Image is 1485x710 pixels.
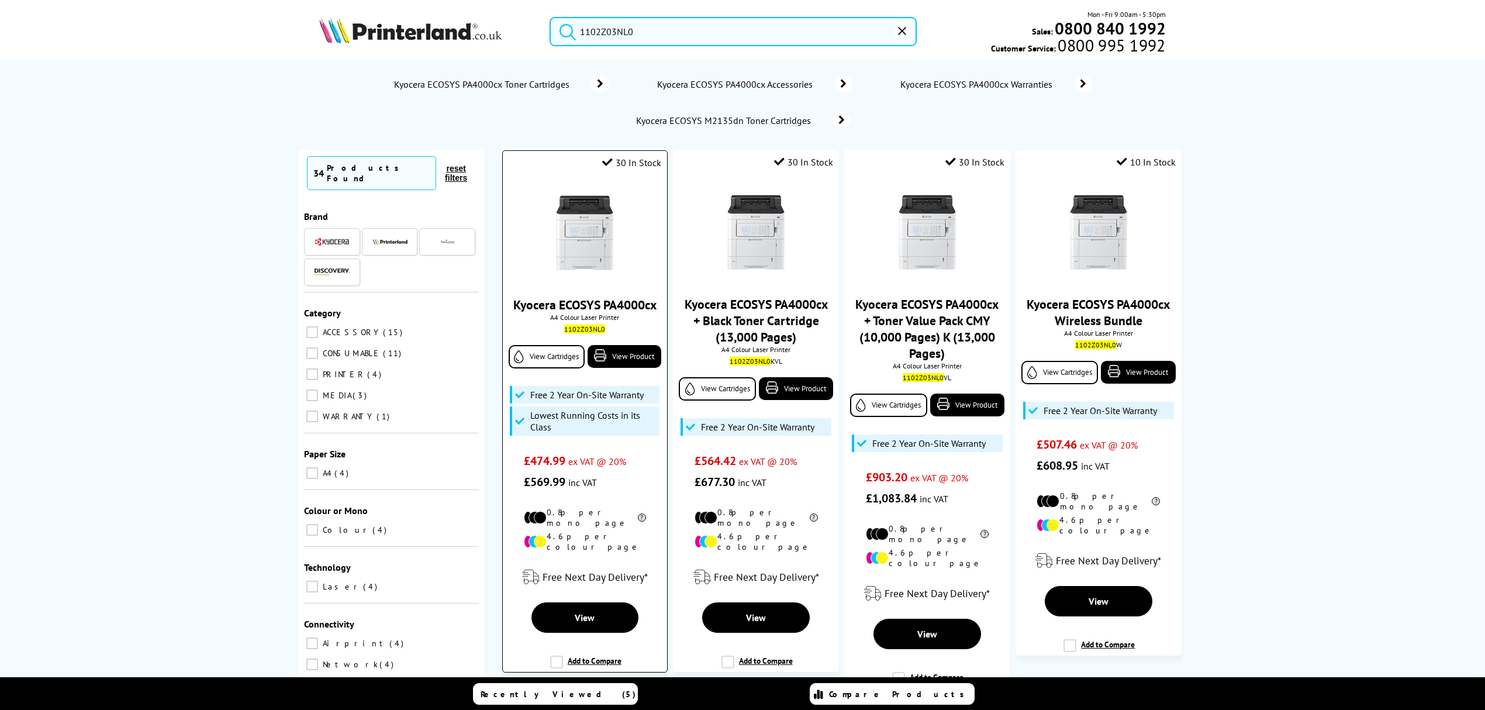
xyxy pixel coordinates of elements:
[320,525,371,535] span: Colour
[910,472,968,484] span: ex VAT @ 20%
[524,507,646,528] li: 0.8p per mono page
[588,345,661,368] a: View Product
[568,456,626,467] span: ex VAT @ 20%
[656,76,852,92] a: Kyocera ECOSYS PA4000cx Accessories
[531,602,638,633] a: View
[543,570,648,584] span: Free Next Day Delivery*
[372,239,407,244] img: Printerland
[304,211,328,222] span: Brand
[530,409,657,433] span: Lowest Running Costs in its Class
[306,326,318,338] input: ACCESSORY 15
[509,345,585,368] a: View Cartridges
[853,373,1001,382] div: VL
[568,477,597,488] span: inc VAT
[1087,9,1166,20] span: Mon - Fri 9:00am - 5:30pm
[1080,439,1138,451] span: ex VAT @ 20%
[701,421,814,433] span: Free 2 Year On-Site Warranty
[1037,458,1078,473] span: £608.95
[320,348,382,359] span: CONSUMABLE
[379,659,396,670] span: 4
[1037,515,1160,536] li: 4.6p per colour page
[541,189,628,277] img: Kyocera-ECOSYS-PA4000cx-Front-Small.jpg
[389,638,406,649] span: 4
[473,683,638,705] a: Recently Viewed (5)
[524,531,646,552] li: 4.6p per colour page
[575,612,595,623] span: View
[304,307,341,319] span: Category
[524,474,565,490] span: £569.99
[393,76,609,92] a: Kyocera ECOSYS PA4000cx Toner Cartridges
[1045,586,1152,616] a: View
[306,467,318,479] input: A4 4
[1027,296,1170,329] a: Kyocera ECOSYS PA4000cx Wireless Bundle
[1032,26,1053,37] span: Sales:
[319,18,502,43] img: Printerland Logo
[679,345,833,354] span: A4 Colour Laser Printer
[930,394,1004,416] a: View Product
[320,659,378,670] span: Network
[306,524,318,536] input: Colour 4
[319,18,535,46] a: Printerland Logo
[372,525,389,535] span: 4
[885,587,990,600] span: Free Next Day Delivery*
[306,637,318,649] input: Airprint 4
[850,361,1004,370] span: A4 Colour Laser Printer
[679,377,755,401] a: View Cartridges
[866,523,989,544] li: 0.8p per mono page
[513,297,657,313] a: Kyocera ECOSYS PA4000cx
[1055,18,1166,39] b: 0800 840 1992
[334,468,351,478] span: 4
[759,377,833,400] a: View Product
[739,456,797,467] span: ex VAT @ 20%
[899,76,1092,92] a: Kyocera ECOSYS PA4000cx Warranties
[377,411,392,422] span: 1
[436,163,476,183] button: reset filters
[829,689,971,699] span: Compare Products
[315,268,350,275] img: Discovery
[899,78,1057,90] span: Kyocera ECOSYS PA4000cx Warranties
[892,672,963,694] label: Add to Compare
[746,612,766,623] span: View
[1117,156,1176,168] div: 10 In Stock
[991,40,1165,54] span: Customer Service:
[481,689,636,699] span: Recently Viewed (5)
[1021,361,1098,384] a: View Cartridges
[872,437,986,449] span: Free 2 Year On-Site Warranty
[714,570,819,584] span: Free Next Day Delivery*
[320,581,362,592] span: Laser
[883,188,971,276] img: Kyocera-ECOSYS-PA4000cx-Front-Small.jpg
[313,167,324,179] span: 34
[306,659,318,670] input: Network 4
[550,17,917,46] input: Search pr
[855,296,999,361] a: Kyocera ECOSYS PA4000cx + Toner Value Pack CMY (10,000 Pages) K (13,000 Pages)
[304,618,354,630] span: Connectivity
[810,683,975,705] a: Compare Products
[866,470,907,485] span: £903.20
[530,389,644,401] span: Free 2 Year On-Site Warranty
[353,390,369,401] span: 3
[1053,23,1166,34] a: 0800 840 1992
[920,493,948,505] span: inc VAT
[702,602,810,633] a: View
[712,188,800,276] img: Kyocera-ECOSYS-PA4000cx-Front-Small.jpg
[1056,40,1165,51] span: 0800 995 1992
[1021,329,1175,337] span: A4 Colour Laser Printer
[383,327,405,337] span: 15
[695,453,736,468] span: £564.42
[695,531,818,552] li: 4.6p per colour page
[1089,595,1108,607] span: View
[509,561,661,594] div: modal_delivery
[1044,405,1157,416] span: Free 2 Year On-Site Warranty
[320,369,366,380] span: PRINTER
[1024,340,1172,349] div: W
[1037,437,1077,452] span: £507.46
[1101,361,1175,384] a: View Product
[1075,340,1116,349] mark: 1102Z03NL0
[917,628,937,640] span: View
[602,157,661,168] div: 30 In Stock
[682,357,830,366] div: KVL
[550,656,621,678] label: Add to Compare
[1056,554,1161,567] span: Free Next Day Delivery*
[850,577,1004,610] div: modal_delivery
[679,561,833,594] div: modal_delivery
